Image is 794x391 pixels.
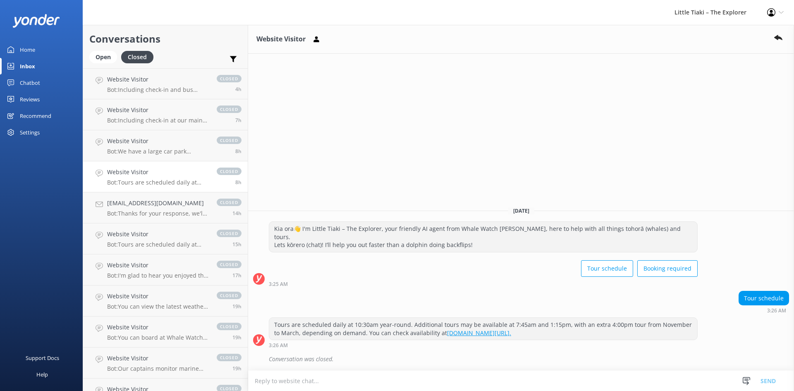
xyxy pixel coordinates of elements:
[107,199,208,208] h4: [EMAIL_ADDRESS][DOMAIN_NAME]
[235,117,242,124] span: Oct 06 2025 04:43am (UTC +13:00) Pacific/Auckland
[26,350,59,366] div: Support Docs
[256,34,306,45] h3: Website Visitor
[121,51,153,63] div: Closed
[83,99,248,130] a: Website VisitorBot:Including check-in at our main office and bus transfers to and from our marina...
[508,207,534,214] span: [DATE]
[107,334,208,341] p: Bot: You can board at Whale Watch Kaikoura, located on [GEOGRAPHIC_DATA], [GEOGRAPHIC_DATA].
[269,352,789,366] div: Conversation was closed.
[83,130,248,161] a: Website VisitorBot:We have a large car park available for manihiri (guests) during daylight hours...
[217,354,242,361] span: closed
[269,222,697,252] div: Kia ora👋 I'm Little Tiaki – The Explorer, your friendly AI agent from Whale Watch [PERSON_NAME], ...
[235,179,242,186] span: Oct 06 2025 03:26am (UTC +13:00) Pacific/Auckland
[36,366,48,383] div: Help
[232,241,242,248] span: Oct 05 2025 09:08pm (UTC +13:00) Pacific/Auckland
[89,52,121,61] a: Open
[20,124,40,141] div: Settings
[767,308,786,313] strong: 3:26 AM
[217,292,242,299] span: closed
[253,352,789,366] div: 2025-10-05T19:43:12.221
[12,14,60,28] img: yonder-white-logo.png
[217,199,242,206] span: closed
[121,52,158,61] a: Closed
[232,272,242,279] span: Oct 05 2025 06:32pm (UTC +13:00) Pacific/Auckland
[217,261,242,268] span: closed
[20,108,51,124] div: Recommend
[269,343,288,348] strong: 3:26 AM
[89,31,242,47] h2: Conversations
[217,323,242,330] span: closed
[232,365,242,372] span: Oct 05 2025 04:16pm (UTC +13:00) Pacific/Auckland
[107,75,208,84] h4: Website Visitor
[107,261,208,270] h4: Website Visitor
[447,329,511,337] a: [DOMAIN_NAME][URL].
[107,137,208,146] h4: Website Visitor
[217,230,242,237] span: closed
[83,223,248,254] a: Website VisitorBot:Tours are scheduled daily at 10:30am year-round. Depending on demand, extra to...
[83,285,248,317] a: Website VisitorBot:You can view the latest weather forecast at [DOMAIN_NAME][URL][PERSON_NAME]. F...
[83,348,248,379] a: Website VisitorBot:Our captains monitor marine forecasts closely. You can view the latest forecas...
[235,148,242,155] span: Oct 06 2025 03:36am (UTC +13:00) Pacific/Auckland
[107,86,208,94] p: Bot: Including check-in and bus transfers, the whale watching tour lasts 3 hours and 15 minutes i...
[20,41,35,58] div: Home
[269,342,698,348] div: Oct 06 2025 03:26am (UTC +13:00) Pacific/Auckland
[217,106,242,113] span: closed
[232,210,242,217] span: Oct 05 2025 09:24pm (UTC +13:00) Pacific/Auckland
[269,281,698,287] div: Oct 06 2025 03:25am (UTC +13:00) Pacific/Auckland
[83,317,248,348] a: Website VisitorBot:You can board at Whale Watch Kaikoura, located on [GEOGRAPHIC_DATA], [GEOGRAPH...
[107,168,208,177] h4: Website Visitor
[83,68,248,99] a: Website VisitorBot:Including check-in and bus transfers, the whale watching tour lasts 3 hours an...
[269,282,288,287] strong: 3:25 AM
[217,168,242,175] span: closed
[20,58,35,74] div: Inbox
[107,210,208,217] p: Bot: Thanks for your response, we'll get back to you as soon as we can during opening hours.
[217,75,242,82] span: closed
[83,254,248,285] a: Website VisitorBot:I'm glad to hear you enjoyed the whale watching experience! For purchasing ite...
[107,354,208,363] h4: Website Visitor
[107,292,208,301] h4: Website Visitor
[739,307,789,313] div: Oct 06 2025 03:26am (UTC +13:00) Pacific/Auckland
[269,318,697,340] div: Tours are scheduled daily at 10:30am year-round. Additional tours may be available at 7:45am and ...
[107,241,208,248] p: Bot: Tours are scheduled daily at 10:30am year-round. Depending on demand, extra tours may be add...
[637,260,698,277] button: Booking required
[235,86,242,93] span: Oct 06 2025 07:42am (UTC +13:00) Pacific/Auckland
[107,179,208,186] p: Bot: Tours are scheduled daily at 10:30am year-round. Additional tours may be available at 7:45am...
[217,137,242,144] span: closed
[83,161,248,192] a: Website VisitorBot:Tours are scheduled daily at 10:30am year-round. Additional tours may be avail...
[107,303,208,310] p: Bot: You can view the latest weather forecast at [DOMAIN_NAME][URL][PERSON_NAME]. For real-time u...
[20,74,40,91] div: Chatbot
[107,117,208,124] p: Bot: Including check-in at our main office and bus transfers to and from our marina at [GEOGRAPHI...
[89,51,117,63] div: Open
[581,260,633,277] button: Tour schedule
[83,192,248,223] a: [EMAIL_ADDRESS][DOMAIN_NAME]Bot:Thanks for your response, we'll get back to you as soon as we can...
[232,334,242,341] span: Oct 05 2025 04:37pm (UTC +13:00) Pacific/Auckland
[739,291,789,305] div: Tour schedule
[107,365,208,372] p: Bot: Our captains monitor marine forecasts closely. You can view the latest forecast at [DOMAIN_N...
[107,323,208,332] h4: Website Visitor
[107,148,208,155] p: Bot: We have a large car park available for manihiri (guests) during daylight hours, with free pa...
[20,91,40,108] div: Reviews
[107,230,208,239] h4: Website Visitor
[107,272,208,279] p: Bot: I'm glad to hear you enjoyed the whale watching experience! For purchasing items like shirts...
[232,303,242,310] span: Oct 05 2025 04:47pm (UTC +13:00) Pacific/Auckland
[107,106,208,115] h4: Website Visitor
